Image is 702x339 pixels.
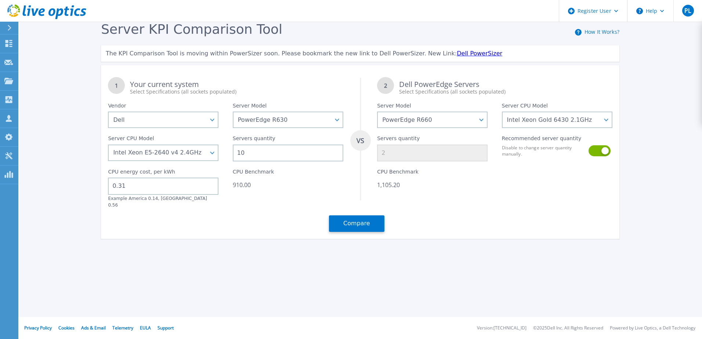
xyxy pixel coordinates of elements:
[233,181,343,189] div: 910.00
[477,326,526,331] li: Version: [TECHNICAL_ID]
[108,103,126,112] label: Vendor
[377,103,411,112] label: Server Model
[329,215,384,232] button: Compare
[233,103,267,112] label: Server Model
[377,169,419,178] label: CPU Benchmark
[24,325,52,331] a: Privacy Policy
[106,50,457,57] span: The KPI Comparison Tool is moving within PowerSizer soon. Please bookmark the new link to Dell Po...
[684,8,691,14] span: PL
[81,325,106,331] a: Ads & Email
[108,135,154,144] label: Server CPU Model
[384,82,387,89] tspan: 2
[610,326,695,331] li: Powered by Live Optics, a Dell Technology
[108,169,175,178] label: CPU energy cost, per kWh
[585,28,619,35] a: How It Works?
[108,196,207,208] label: Example America 0.14, [GEOGRAPHIC_DATA] 0.56
[502,135,582,144] label: Recommended server quantity
[158,325,174,331] a: Support
[502,145,584,157] label: Disable to change server quantity manually.
[130,88,343,95] div: Select Specifications (all sockets populated)
[112,325,133,331] a: Telemetry
[399,88,612,95] div: Select Specifications (all sockets populated)
[377,181,488,189] div: 1,105.20
[58,325,75,331] a: Cookies
[140,325,151,331] a: EULA
[233,135,275,144] label: Servers quantity
[533,326,603,331] li: © 2025 Dell Inc. All Rights Reserved
[502,103,548,112] label: Server CPU Model
[108,178,218,194] input: 0.00
[101,22,282,37] span: Server KPI Comparison Tool
[377,135,420,144] label: Servers quantity
[115,82,118,89] tspan: 1
[130,81,343,95] div: Your current system
[356,136,364,145] tspan: VS
[457,50,502,57] a: Dell PowerSizer
[233,169,274,178] label: CPU Benchmark
[399,81,612,95] div: Dell PowerEdge Servers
